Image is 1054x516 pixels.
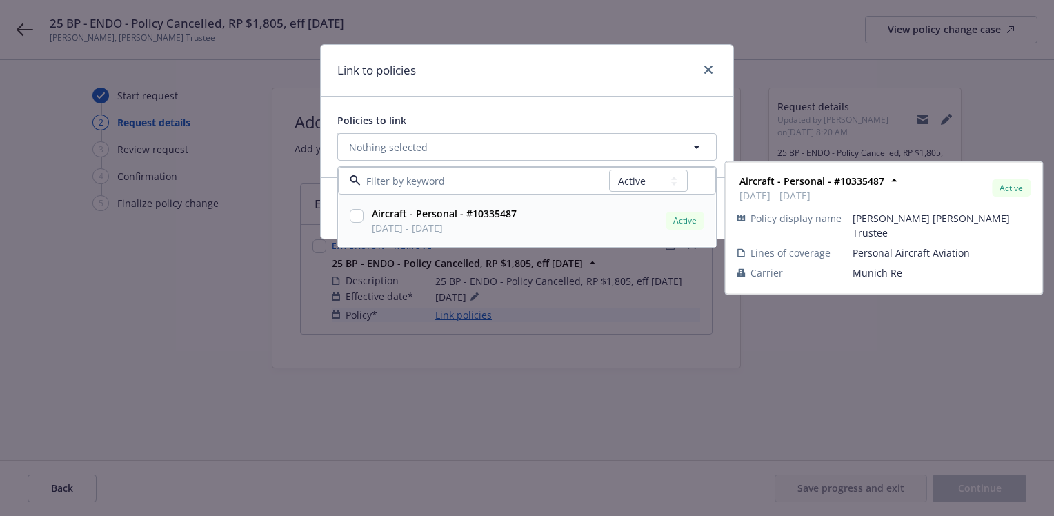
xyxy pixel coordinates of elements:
h1: Link to policies [337,61,416,79]
span: Nothing selected [349,140,428,155]
span: Active [671,215,699,227]
a: close [700,61,717,78]
span: [PERSON_NAME] [PERSON_NAME] Trustee [853,211,1031,240]
strong: Aircraft - Personal - #10335487 [739,175,884,188]
span: Policy display name [750,211,842,226]
span: Policies to link [337,114,406,127]
span: Active [997,182,1025,195]
span: [DATE] - [DATE] [739,188,884,203]
button: Nothing selected [337,133,717,161]
span: Carrier [750,266,783,280]
span: Lines of coverage [750,246,831,260]
input: Filter by keyword [361,174,609,188]
span: Personal Aircraft Aviation [853,246,1031,260]
span: [DATE] - [DATE] [372,221,517,235]
span: Munich Re [853,266,1031,280]
strong: Aircraft - Personal - #10335487 [372,207,517,220]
